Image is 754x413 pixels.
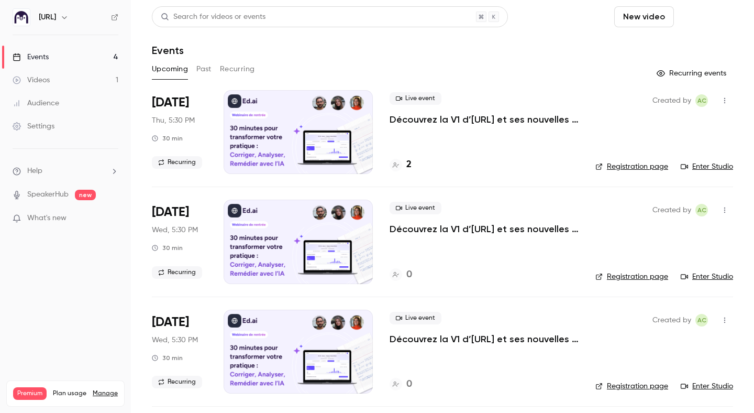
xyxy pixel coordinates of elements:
[152,61,188,78] button: Upcoming
[27,213,66,224] span: What's new
[152,200,207,284] div: Sep 17 Wed, 5:30 PM (Europe/Paris)
[681,161,733,172] a: Enter Studio
[652,65,733,82] button: Recurring events
[13,121,54,132] div: Settings
[161,12,265,23] div: Search for videos or events
[406,158,412,172] h4: 2
[152,90,207,174] div: Sep 11 Thu, 5:30 PM (Europe/Paris)
[152,225,198,235] span: Wed, 5:30 PM
[93,389,118,398] a: Manage
[390,158,412,172] a: 2
[697,94,706,107] span: AC
[595,271,668,282] a: Registration page
[152,204,189,221] span: [DATE]
[152,244,183,252] div: 30 min
[13,52,49,62] div: Events
[152,354,183,362] div: 30 min
[390,92,441,105] span: Live event
[39,12,56,23] h6: [URL]
[152,314,189,331] span: [DATE]
[697,314,706,327] span: AC
[390,202,441,214] span: Live event
[152,376,202,388] span: Recurring
[697,204,706,216] span: AC
[406,377,412,392] h4: 0
[152,134,183,143] div: 30 min
[13,9,30,26] img: Ed.ai
[53,389,86,398] span: Plan usage
[152,266,202,279] span: Recurring
[681,271,733,282] a: Enter Studio
[695,94,708,107] span: Alison Chopard
[13,387,47,400] span: Premium
[27,166,42,177] span: Help
[27,189,69,200] a: SpeakerHub
[152,115,195,126] span: Thu, 5:30 PM
[652,314,691,327] span: Created by
[614,6,674,27] button: New video
[390,268,412,282] a: 0
[390,377,412,392] a: 0
[390,333,579,345] a: Découvrez la V1 d’[URL] et ses nouvelles fonctionnalités !
[681,381,733,392] a: Enter Studio
[390,113,579,126] a: Découvrez la V1 d’[URL] et ses nouvelles fonctionnalités !
[13,75,50,85] div: Videos
[152,156,202,169] span: Recurring
[152,94,189,111] span: [DATE]
[152,335,198,345] span: Wed, 5:30 PM
[13,98,59,108] div: Audience
[106,214,118,223] iframe: Noticeable Trigger
[220,61,255,78] button: Recurring
[75,190,96,200] span: new
[695,314,708,327] span: Alison Chopard
[152,310,207,394] div: Sep 24 Wed, 5:30 PM (Europe/Paris)
[595,161,668,172] a: Registration page
[652,94,691,107] span: Created by
[152,44,184,57] h1: Events
[678,6,733,27] button: Schedule
[196,61,212,78] button: Past
[390,312,441,324] span: Live event
[406,268,412,282] h4: 0
[390,223,579,235] a: Découvrez la V1 d’[URL] et ses nouvelles fonctionnalités !
[595,381,668,392] a: Registration page
[695,204,708,216] span: Alison Chopard
[13,166,118,177] li: help-dropdown-opener
[652,204,691,216] span: Created by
